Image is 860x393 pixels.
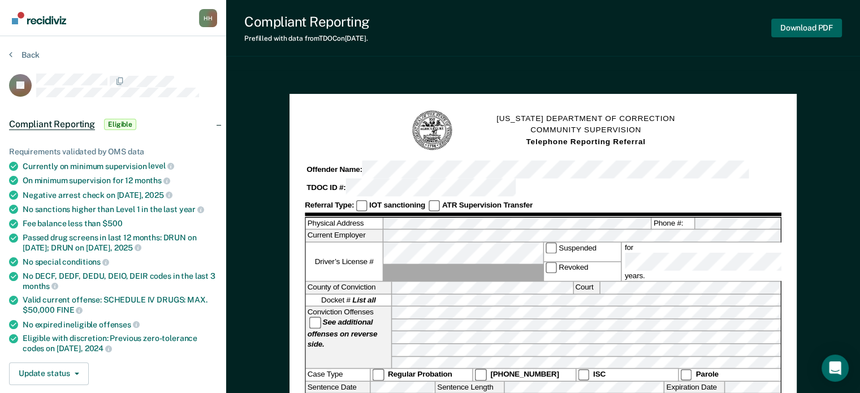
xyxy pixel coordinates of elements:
[309,317,321,329] input: See additional offenses on reverse side.
[9,50,40,60] button: Back
[306,282,391,293] label: County of Conviction
[308,318,378,348] strong: See additional offenses on reverse side.
[546,243,557,254] input: Suspended
[593,370,606,378] strong: ISC
[23,282,58,291] span: months
[543,243,620,261] label: Suspended
[23,175,217,185] div: On minimum supervision for 12
[573,282,599,293] label: Court
[496,114,675,148] h1: [US_STATE] DEPARTMENT OF CORRECTION COMMUNITY SUPERVISION
[442,201,533,209] strong: ATR Supervision Transfer
[321,295,375,305] span: Docket #
[680,369,692,381] input: Parole
[135,176,170,185] span: months
[373,369,384,381] input: Regular Probation
[369,201,425,209] strong: IOT sanctioning
[306,183,345,192] strong: TDOC ID #:
[23,204,217,214] div: No sanctions higher than Level 1 in the last
[305,201,354,209] strong: Referral Type:
[244,34,370,42] div: Prefilled with data from TDOC on [DATE] .
[85,344,112,353] span: 2024
[306,369,370,381] div: Case Type
[104,119,136,130] span: Eligible
[23,190,217,200] div: Negative arrest check on [DATE],
[114,243,141,252] span: 2025
[23,271,217,291] div: No DECF, DEDF, DEDU, DEIO, DEIR codes in the last 3
[822,355,849,382] div: Open Intercom Messenger
[543,262,620,281] label: Revoked
[490,370,559,378] strong: [PHONE_NUMBER]
[306,243,383,281] label: Driver’s License #
[306,306,391,368] div: Conviction Offenses
[526,137,645,146] strong: Telephone Reporting Referral
[306,230,383,242] label: Current Employer
[652,218,695,230] label: Phone #:
[57,305,83,314] span: FINE
[23,219,217,228] div: Fee balance less than
[23,319,217,330] div: No expired ineligible
[102,219,122,228] span: $500
[23,295,217,314] div: Valid current offense: SCHEDULE IV DRUGS: MAX. $50,000
[199,9,217,27] button: Profile dropdown button
[199,9,217,27] div: H H
[578,369,589,381] input: ISC
[23,257,217,267] div: No special
[388,370,452,378] strong: Regular Probation
[306,218,383,230] label: Physical Address
[9,362,89,385] button: Update status
[244,14,370,30] div: Compliant Reporting
[771,19,842,37] button: Download PDF
[306,165,362,174] strong: Offender Name:
[62,257,109,266] span: conditions
[475,369,486,381] input: [PHONE_NUMBER]
[145,191,172,200] span: 2025
[12,12,66,24] img: Recidiviz
[623,243,796,281] label: for years.
[356,200,367,211] input: IOT sanctioning
[148,161,174,170] span: level
[23,233,217,252] div: Passed drug screens in last 12 months: DRUN on [DATE]; DRUN on [DATE],
[429,200,440,211] input: ATR Supervision Transfer
[23,334,217,353] div: Eligible with discretion: Previous zero-tolerance codes on [DATE],
[625,253,794,271] input: for years.
[9,119,95,130] span: Compliant Reporting
[9,147,217,157] div: Requirements validated by OMS data
[352,296,375,304] strong: List all
[99,320,140,329] span: offenses
[546,262,557,274] input: Revoked
[411,109,454,152] img: TN Seal
[179,205,204,214] span: year
[23,161,217,171] div: Currently on minimum supervision
[696,370,719,378] strong: Parole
